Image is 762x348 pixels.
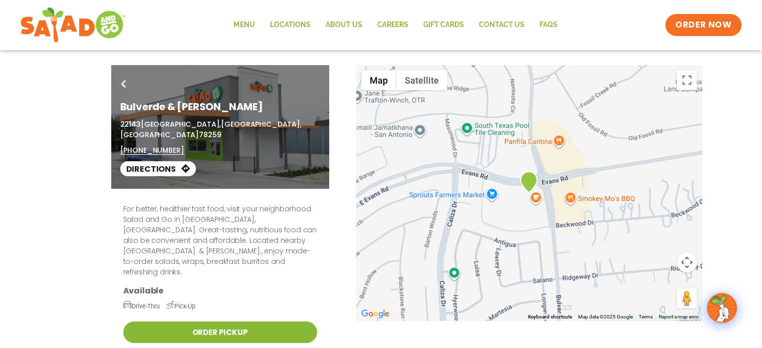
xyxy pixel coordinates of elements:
span: [GEOGRAPHIC_DATA], [141,119,221,129]
a: Contact Us [471,14,532,37]
a: Menu [226,14,262,37]
img: new-SAG-logo-768×292 [20,5,126,45]
a: Careers [369,14,415,37]
h3: Available [123,285,317,296]
a: FAQs [532,14,565,37]
a: [PHONE_NUMBER] [120,145,184,156]
span: ORDER NOW [675,19,731,31]
a: Directions [120,161,196,176]
a: Order Pickup [123,321,317,343]
a: ORDER NOW [665,14,741,36]
p: For better, healthier fast food, visit your neighborhood Salad and Go in [GEOGRAPHIC_DATA], [GEOG... [123,204,317,277]
span: Drive-Thru [123,302,160,310]
img: wpChatIcon [708,294,736,322]
nav: Menu [226,14,565,37]
a: Report a map error [659,314,699,319]
a: Locations [262,14,318,37]
h1: Bulverde & [PERSON_NAME] [120,99,320,114]
span: 22143 [120,119,141,129]
a: About Us [318,14,369,37]
span: 78259 [199,130,221,140]
span: [GEOGRAPHIC_DATA], [221,119,301,129]
a: GIFT CARDS [415,14,471,37]
span: Pick-Up [166,302,195,310]
button: Map camera controls [677,252,697,272]
button: Drag Pegman onto the map to open Street View [677,288,697,308]
span: [GEOGRAPHIC_DATA] [120,130,199,140]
